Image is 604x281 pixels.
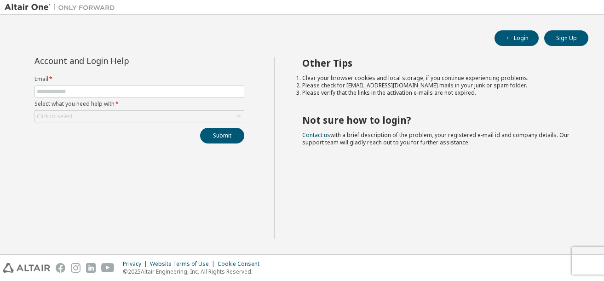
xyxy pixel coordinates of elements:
[302,114,572,126] h2: Not sure how to login?
[495,30,539,46] button: Login
[200,128,244,143] button: Submit
[101,263,115,273] img: youtube.svg
[218,260,265,268] div: Cookie Consent
[302,57,572,69] h2: Other Tips
[86,263,96,273] img: linkedin.svg
[35,100,244,108] label: Select what you need help with
[37,113,73,120] div: Click to select
[71,263,81,273] img: instagram.svg
[56,263,65,273] img: facebook.svg
[123,260,150,268] div: Privacy
[544,30,588,46] button: Sign Up
[302,131,330,139] a: Contact us
[302,82,572,89] li: Please check for [EMAIL_ADDRESS][DOMAIN_NAME] mails in your junk or spam folder.
[123,268,265,275] p: © 2025 Altair Engineering, Inc. All Rights Reserved.
[302,75,572,82] li: Clear your browser cookies and local storage, if you continue experiencing problems.
[5,3,120,12] img: Altair One
[35,75,244,83] label: Email
[302,131,569,146] span: with a brief description of the problem, your registered e-mail id and company details. Our suppo...
[3,263,50,273] img: altair_logo.svg
[150,260,218,268] div: Website Terms of Use
[35,111,244,122] div: Click to select
[35,57,202,64] div: Account and Login Help
[302,89,572,97] li: Please verify that the links in the activation e-mails are not expired.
